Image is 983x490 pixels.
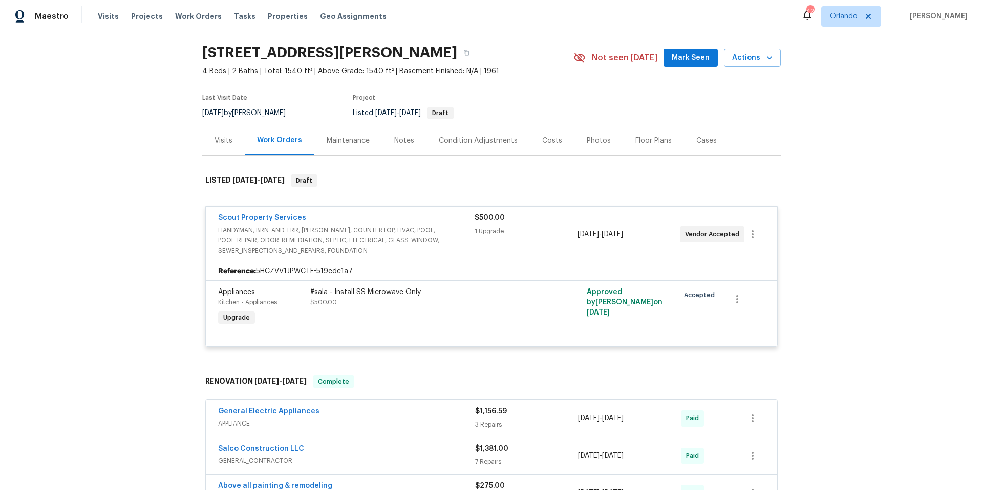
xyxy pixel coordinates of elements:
[202,95,247,101] span: Last Visit Date
[578,452,600,459] span: [DATE]
[257,135,302,145] div: Work Orders
[218,288,255,296] span: Appliances
[327,136,370,146] div: Maintenance
[475,214,505,221] span: $500.00
[260,176,285,184] span: [DATE]
[475,419,578,430] div: 3 Repairs
[475,482,505,489] span: $275.00
[35,11,69,21] span: Maestro
[684,290,719,300] span: Accepted
[906,11,968,21] span: [PERSON_NAME]
[131,11,163,21] span: Projects
[254,377,307,385] span: -
[475,408,507,415] span: $1,156.59
[202,48,457,58] h2: [STREET_ADDRESS][PERSON_NAME]
[254,377,279,385] span: [DATE]
[806,6,814,16] div: 42
[218,214,306,221] a: Scout Property Services
[353,109,454,117] span: Listed
[218,408,319,415] a: General Electric Appliances
[219,313,254,323] span: Upgrade
[215,136,232,146] div: Visits
[314,376,353,387] span: Complete
[282,377,307,385] span: [DATE]
[686,451,703,461] span: Paid
[232,176,257,184] span: [DATE]
[205,375,307,388] h6: RENOVATION
[578,415,600,422] span: [DATE]
[394,136,414,146] div: Notes
[202,164,781,197] div: LISTED [DATE]-[DATE]Draft
[218,266,256,276] b: Reference:
[672,52,710,64] span: Mark Seen
[202,107,298,119] div: by [PERSON_NAME]
[602,415,624,422] span: [DATE]
[218,418,475,429] span: APPLIANCE
[830,11,858,21] span: Orlando
[218,299,277,305] span: Kitchen - Appliances
[578,231,599,238] span: [DATE]
[218,445,304,452] a: Salco Construction LLC
[664,49,718,68] button: Mark Seen
[428,110,453,116] span: Draft
[592,53,657,63] span: Not seen [DATE]
[578,451,624,461] span: -
[578,229,623,239] span: -
[234,13,255,20] span: Tasks
[292,175,316,186] span: Draft
[98,11,119,21] span: Visits
[587,288,663,316] span: Approved by [PERSON_NAME] on
[685,229,743,239] span: Vendor Accepted
[353,95,375,101] span: Project
[602,452,624,459] span: [DATE]
[587,309,610,316] span: [DATE]
[218,225,475,256] span: HANDYMAN, BRN_AND_LRR, [PERSON_NAME], COUNTERTOP, HVAC, POOL, POOL_REPAIR, ODOR_REMEDIATION, SEPT...
[587,136,611,146] div: Photos
[475,457,578,467] div: 7 Repairs
[439,136,518,146] div: Condition Adjustments
[457,43,476,62] button: Copy Address
[206,262,777,280] div: 5HCZVV1JPWCTF-519ede1a7
[578,413,624,424] span: -
[268,11,308,21] span: Properties
[310,299,337,305] span: $500.00
[202,109,224,117] span: [DATE]
[218,482,332,489] a: Above all painting & remodeling
[602,231,623,238] span: [DATE]
[175,11,222,21] span: Work Orders
[375,109,397,117] span: [DATE]
[724,49,781,68] button: Actions
[205,174,285,187] h6: LISTED
[232,176,285,184] span: -
[635,136,672,146] div: Floor Plans
[202,365,781,398] div: RENOVATION [DATE]-[DATE]Complete
[475,445,508,452] span: $1,381.00
[218,456,475,466] span: GENERAL_CONTRACTOR
[686,413,703,424] span: Paid
[732,52,773,64] span: Actions
[310,287,535,297] div: #sala - Install SS Microwave Only
[320,11,387,21] span: Geo Assignments
[475,226,577,236] div: 1 Upgrade
[399,109,421,117] span: [DATE]
[696,136,717,146] div: Cases
[375,109,421,117] span: -
[542,136,562,146] div: Costs
[202,66,573,76] span: 4 Beds | 2 Baths | Total: 1540 ft² | Above Grade: 1540 ft² | Basement Finished: N/A | 1961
